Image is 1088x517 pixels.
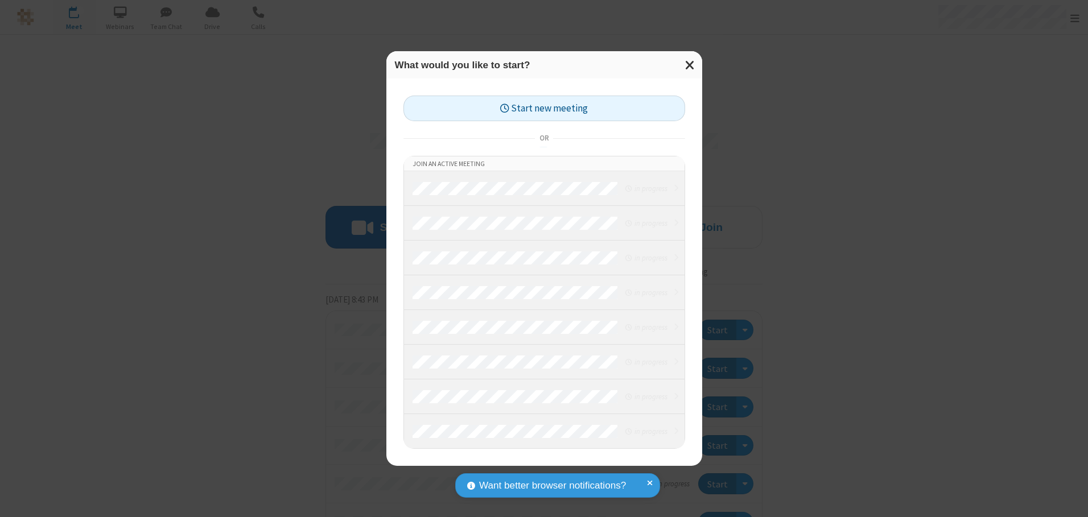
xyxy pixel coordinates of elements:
[403,96,685,121] button: Start new meeting
[395,60,694,71] h3: What would you like to start?
[479,478,626,493] span: Want better browser notifications?
[535,131,553,147] span: or
[404,156,685,171] li: Join an active meeting
[625,218,667,229] em: in progress
[625,183,667,194] em: in progress
[625,357,667,367] em: in progress
[625,426,667,437] em: in progress
[625,287,667,298] em: in progress
[625,391,667,402] em: in progress
[625,322,667,333] em: in progress
[625,253,667,263] em: in progress
[678,51,702,79] button: Close modal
